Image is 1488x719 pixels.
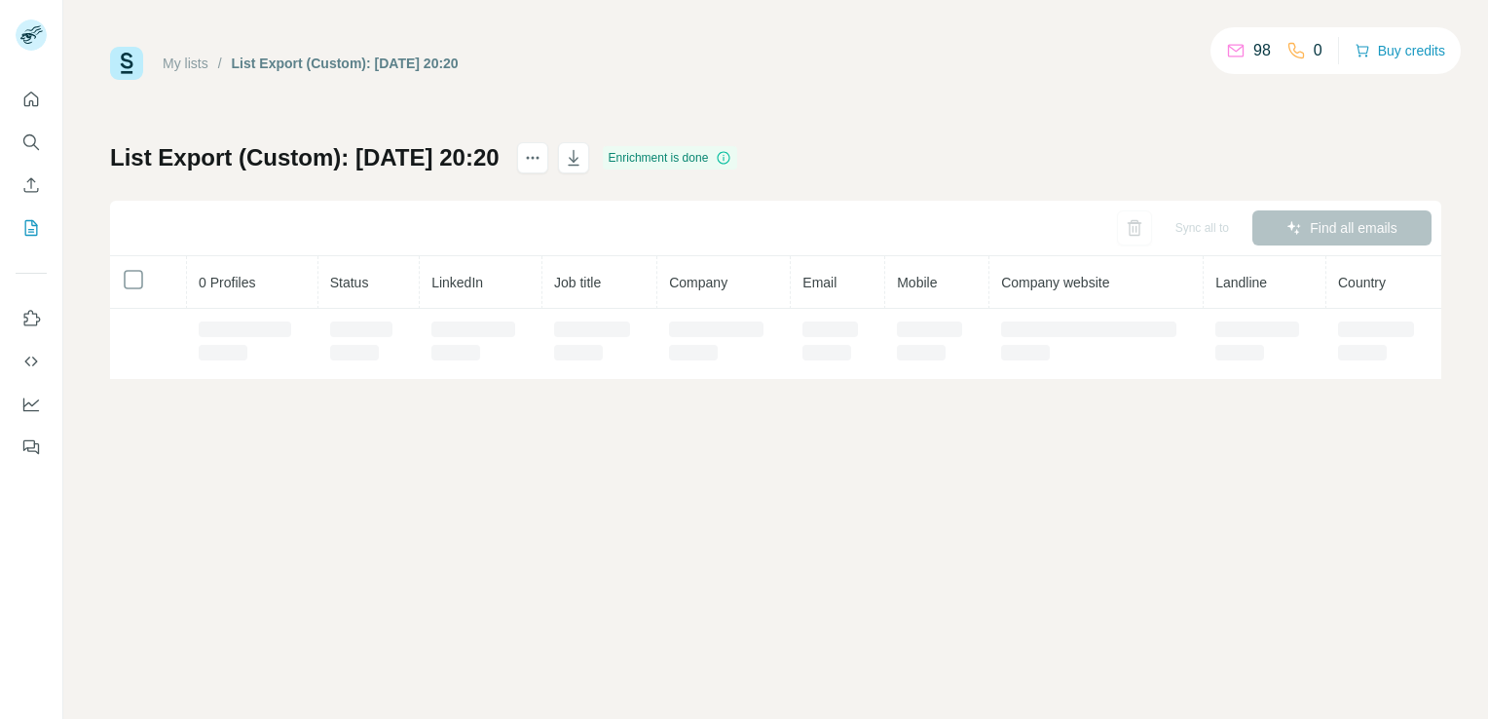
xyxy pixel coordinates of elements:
img: Surfe Logo [110,47,143,80]
div: Enrichment is done [603,146,738,170]
p: 98 [1253,39,1271,62]
button: Use Surfe API [16,344,47,379]
button: actions [517,142,548,173]
button: Enrich CSV [16,168,47,203]
span: Mobile [897,275,937,290]
span: 0 Profiles [199,275,255,290]
button: My lists [16,210,47,246]
button: Quick start [16,82,47,117]
span: Status [330,275,369,290]
span: Job title [554,275,601,290]
span: Country [1338,275,1386,290]
div: List Export (Custom): [DATE] 20:20 [232,54,459,73]
button: Dashboard [16,387,47,422]
span: LinkedIn [431,275,483,290]
p: 0 [1314,39,1322,62]
button: Use Surfe on LinkedIn [16,301,47,336]
a: My lists [163,56,208,71]
span: Landline [1215,275,1267,290]
span: Email [802,275,837,290]
span: Company [669,275,727,290]
button: Feedback [16,430,47,465]
button: Buy credits [1355,37,1445,64]
h1: List Export (Custom): [DATE] 20:20 [110,142,500,173]
li: / [218,54,222,73]
span: Company website [1001,275,1109,290]
button: Search [16,125,47,160]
